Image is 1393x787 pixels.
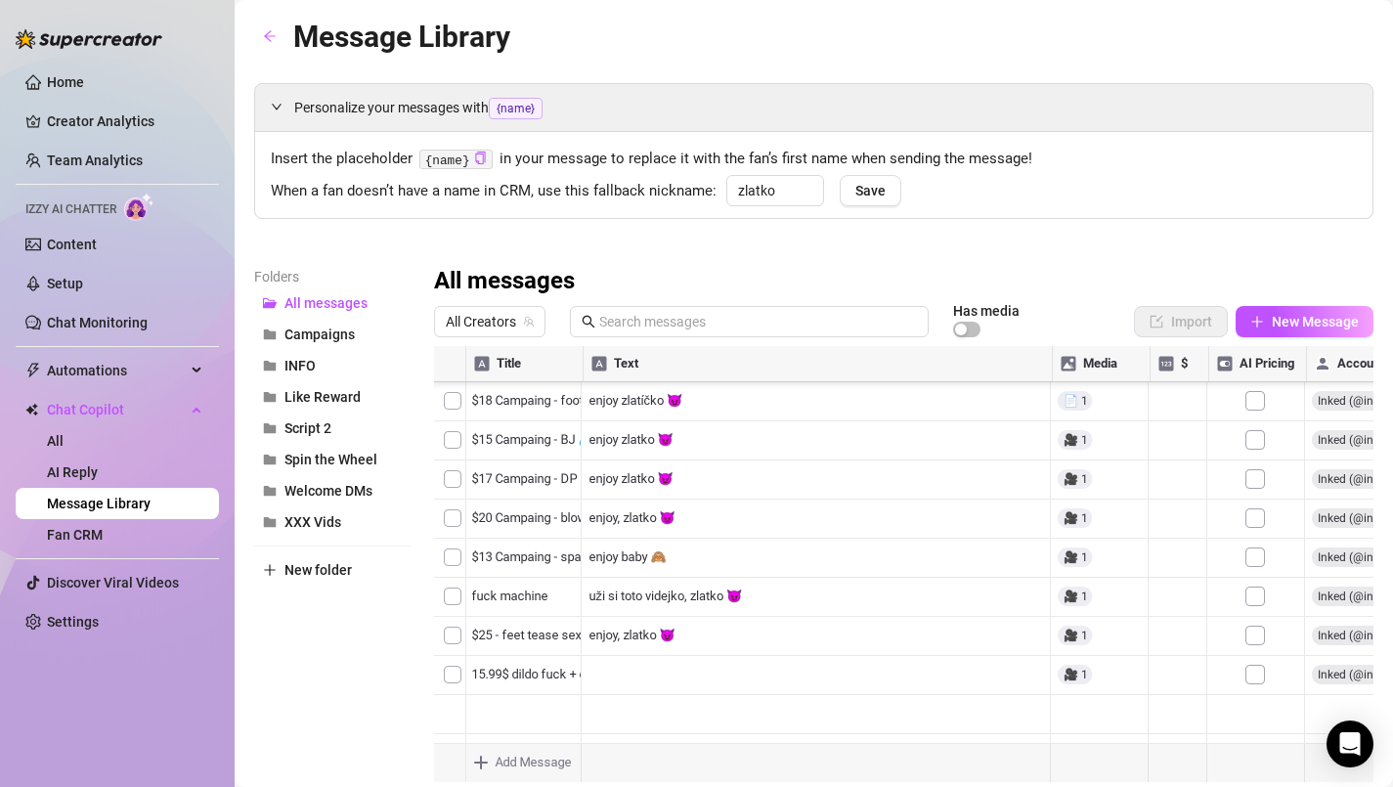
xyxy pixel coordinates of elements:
button: INFO [254,350,411,381]
h3: All messages [434,266,575,297]
span: folder [263,359,277,372]
span: thunderbolt [25,363,41,378]
span: folder [263,390,277,404]
a: Chat Monitoring [47,315,148,330]
a: All [47,433,64,449]
a: Team Analytics [47,153,143,168]
div: Personalize your messages with{name} [255,84,1372,131]
article: Message Library [293,14,510,60]
button: Click to Copy [474,152,487,166]
span: All Creators [446,307,534,336]
a: Message Library [47,496,151,511]
span: plus [263,563,277,577]
span: Welcome DMs [284,483,372,499]
span: Izzy AI Chatter [25,200,116,219]
button: New folder [254,554,411,586]
button: Like Reward [254,381,411,413]
span: folder [263,453,277,466]
span: arrow-left [263,29,277,43]
button: Import [1134,306,1228,337]
span: folder [263,421,277,435]
a: AI Reply [47,464,98,480]
article: Has media [953,305,1020,317]
span: Like Reward [284,389,361,405]
a: Creator Analytics [47,106,203,137]
span: team [523,316,535,328]
a: Discover Viral Videos [47,575,179,590]
span: Automations [47,355,186,386]
span: folder [263,328,277,341]
span: expanded [271,101,283,112]
span: Personalize your messages with [294,97,1357,119]
a: Content [47,237,97,252]
button: XXX Vids [254,506,411,538]
img: AI Chatter [124,193,154,221]
button: Spin the Wheel [254,444,411,475]
a: Home [47,74,84,90]
span: New Message [1272,314,1359,329]
span: XXX Vids [284,514,341,530]
a: Settings [47,614,99,630]
button: New Message [1236,306,1373,337]
a: Fan CRM [47,527,103,543]
span: Script 2 [284,420,331,436]
span: {name} [489,98,543,119]
img: logo-BBDzfeDw.svg [16,29,162,49]
span: All messages [284,295,368,311]
span: When a fan doesn’t have a name in CRM, use this fallback nickname: [271,180,717,203]
div: Open Intercom Messenger [1327,721,1373,767]
span: Campaigns [284,327,355,342]
span: Spin the Wheel [284,452,377,467]
code: {name} [419,150,493,170]
span: folder-open [263,296,277,310]
span: Insert the placeholder in your message to replace it with the fan’s first name when sending the m... [271,148,1357,171]
span: INFO [284,358,316,373]
span: search [582,315,595,328]
img: Chat Copilot [25,403,38,416]
span: Chat Copilot [47,394,186,425]
span: folder [263,515,277,529]
article: Folders [254,266,411,287]
span: Save [855,183,886,198]
button: Script 2 [254,413,411,444]
span: plus [1250,315,1264,328]
button: Welcome DMs [254,475,411,506]
button: Campaigns [254,319,411,350]
span: folder [263,484,277,498]
span: New folder [284,562,352,578]
span: copy [474,152,487,164]
a: Setup [47,276,83,291]
button: All messages [254,287,411,319]
input: Search messages [599,311,917,332]
button: Save [840,175,901,206]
